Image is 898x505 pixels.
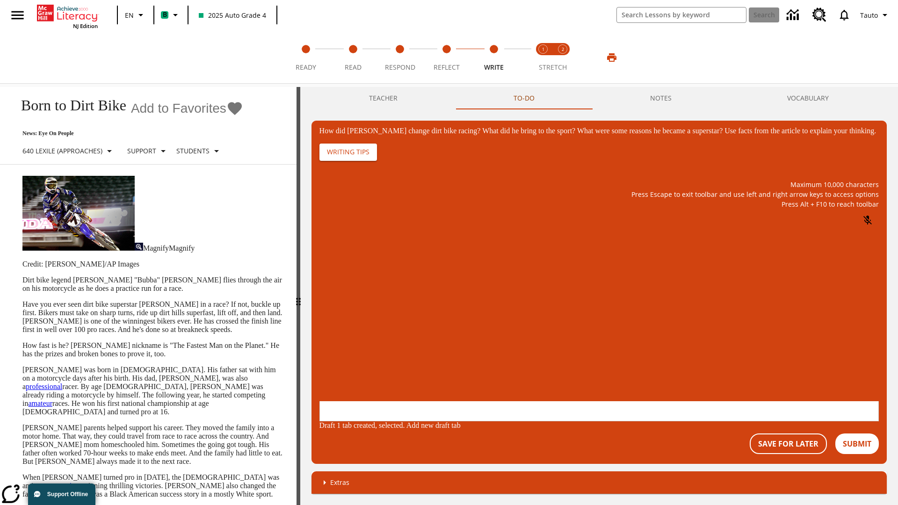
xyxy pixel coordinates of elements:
p: Press Escape to exit toolbar and use left and right arrow keys to access options [319,189,879,199]
span: Add to Favorites [131,101,226,116]
input: search field [617,7,746,22]
div: Press Enter or Spacebar and then press right and left arrow keys to move the slider [297,87,300,505]
span: Support Offline [47,491,88,498]
a: Resource Center, Will open in new tab [807,2,832,28]
button: Select Lexile, 640 Lexile (Approaches) [19,143,119,159]
button: Reflect step 4 of 5 [420,32,474,83]
button: Write step 5 of 5 [467,32,521,83]
h1: Born to Dirt Bike [11,97,126,114]
div: Draft 1 tab created, selected. Add new draft tab [319,421,879,430]
button: Teacher [311,87,456,109]
button: Stretch Respond step 2 of 2 [549,32,576,83]
span: Ready [296,63,316,72]
p: News: Eye On People [11,130,243,137]
button: Profile/Settings [856,7,894,23]
p: One change [PERSON_NAME] brought to dirt bike racing was… [4,7,137,24]
p: Extras [330,477,349,487]
button: NOTES [592,87,729,109]
span: Tauto [860,10,878,20]
button: Boost Class color is mint green. Change class color [157,7,185,23]
span: Read [345,63,362,72]
p: [PERSON_NAME] parents helped support his career. They moved the family into a motor home. That wa... [22,424,285,466]
div: Extras [311,471,887,494]
button: Open side menu [4,1,31,29]
button: Click to activate and allow voice recognition [856,209,879,231]
button: Read step 2 of 5 [326,32,380,83]
button: Support Offline [28,483,95,505]
p: Maximum 10,000 characters [319,180,879,189]
button: Stretch Read step 1 of 2 [529,32,557,83]
span: B [163,9,167,21]
p: [PERSON_NAME] was born in [DEMOGRAPHIC_DATA]. His father sat with him on a motorcycle days after ... [22,366,285,416]
span: EN [125,10,134,20]
div: Home [37,3,98,29]
div: How did [PERSON_NAME] change dirt bike racing? What did he bring to the sport? What were some rea... [319,127,879,135]
span: STRETCH [539,63,567,72]
p: Have you ever seen dirt bike superstar [PERSON_NAME] in a race? If not, buckle up first. Bikers m... [22,300,285,334]
button: Language: EN, Select a language [121,7,151,23]
img: Magnify [135,243,143,251]
text: 2 [562,46,564,52]
button: TO-DO [456,87,592,109]
span: Write [484,63,504,72]
a: professional [26,382,62,390]
p: When [PERSON_NAME] turned pro in [DATE], the [DEMOGRAPHIC_DATA] was an instant , winning thrillin... [22,473,285,498]
span: NJ Edition [73,22,98,29]
span: 2025 Auto Grade 4 [199,10,266,20]
span: Respond [385,63,415,72]
a: Notifications [832,3,856,27]
p: Support [127,146,156,156]
button: Print [597,49,627,66]
body: How did Stewart change dirt bike racing? What did he bring to the sport? What were some reasons h... [4,7,137,24]
button: Submit [835,433,879,454]
a: sensation [51,482,80,490]
text: 1 [542,46,544,52]
button: Select Student [173,143,226,159]
button: Ready step 1 of 5 [279,32,333,83]
p: 640 Lexile (Approaches) [22,146,102,156]
div: activity [300,87,898,505]
p: How fast is he? [PERSON_NAME] nickname is "The Fastest Man on the Planet." He has the prizes and ... [22,341,285,358]
button: Save For Later [750,433,827,454]
span: Magnify [143,244,169,252]
span: Magnify [169,244,195,252]
p: Credit: [PERSON_NAME]/AP Images [22,260,285,268]
button: Writing Tips [319,144,377,161]
a: Data Center [781,2,807,28]
p: Press Alt + F10 to reach toolbar [319,199,879,209]
a: amateur [28,399,52,407]
p: Dirt bike legend [PERSON_NAME] "Bubba" [PERSON_NAME] flies through the air on his motorcycle as h... [22,276,285,293]
button: Add to Favorites - Born to Dirt Bike [131,100,243,116]
div: Instructional Panel Tabs [311,87,887,109]
img: Motocross racer James Stewart flies through the air on his dirt bike. [22,176,135,251]
button: VOCABULARY [730,87,887,109]
button: Respond step 3 of 5 [373,32,427,83]
p: Students [176,146,210,156]
button: Scaffolds, Support [123,143,173,159]
span: Reflect [434,63,460,72]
